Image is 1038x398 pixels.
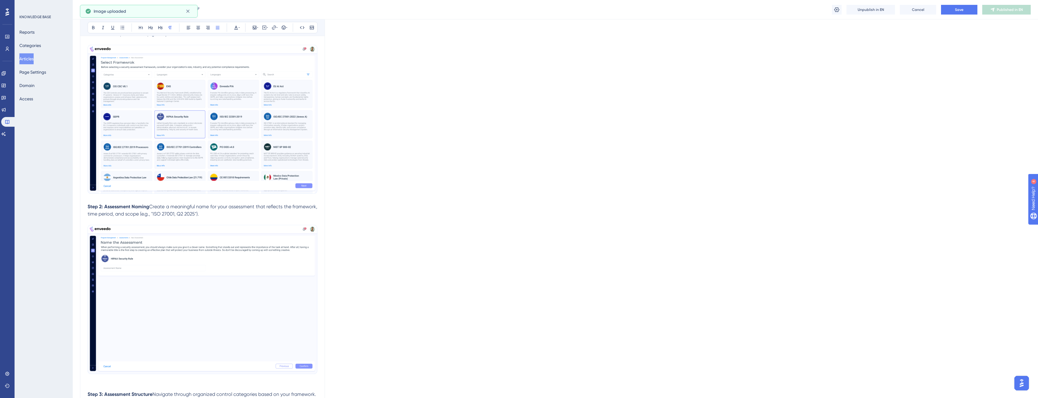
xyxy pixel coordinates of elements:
[1013,374,1031,392] iframe: UserGuiding AI Assistant Launcher
[94,8,126,15] span: Image uploaded
[846,5,895,15] button: Unpublish in EN
[900,5,936,15] button: Cancel
[955,7,963,12] span: Save
[19,40,41,51] button: Categories
[88,204,319,217] span: Create a meaningful name for your assessment that reflects the framework, time period, and scope ...
[19,80,35,91] button: Domain
[912,7,924,12] span: Cancel
[19,93,33,104] button: Access
[19,15,51,19] div: KNOWLEDGE BASE
[997,7,1023,12] span: Published in EN
[88,391,152,397] strong: Step 3: Assessment Structure
[19,53,34,64] button: Articles
[152,391,316,397] span: Navigate through organized control categories based on your framework.
[42,3,44,8] div: 4
[858,7,884,12] span: Unpublish in EN
[982,5,1031,15] button: Published in EN
[14,2,38,9] span: Need Help?
[88,204,149,209] strong: Step 2: Assessment Naming
[19,27,35,38] button: Reports
[941,5,977,15] button: Save
[19,67,46,78] button: Page Settings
